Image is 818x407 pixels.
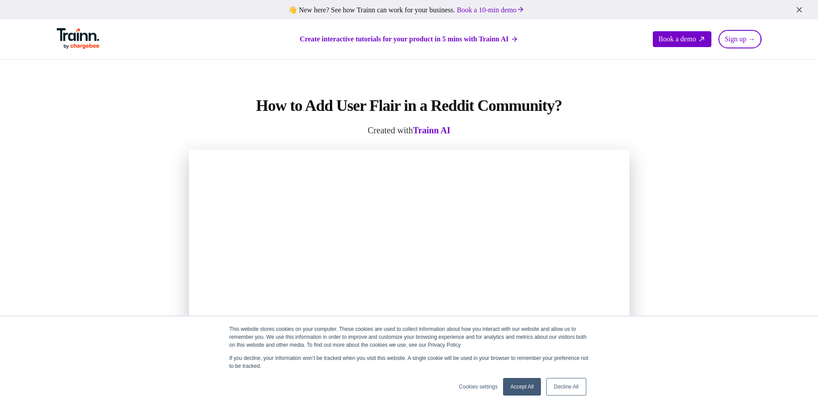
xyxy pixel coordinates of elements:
[659,35,696,43] span: Book a demo
[229,325,589,349] p: This website stores cookies on your computer. These cookies are used to collect information about...
[459,383,498,391] a: Cookies settings
[718,30,761,48] a: Sign up →
[455,4,526,15] a: Book a 10-min demo
[300,34,518,44] a: Create interactive tutorials for your product in 5 mins with Trainn AI
[503,378,541,396] a: Accept All
[189,95,629,116] h1: How to Add User Flair in a Reddit Community?
[229,354,589,370] p: If you decline, your information won’t be tracked when you visit this website. A single cookie wi...
[300,34,508,44] span: Create interactive tutorials for your product in 5 mins with Trainn AI
[546,378,586,396] a: Decline All
[653,31,711,47] a: Book a demo
[189,125,629,136] p: Created with
[57,28,100,49] img: Trainn Logo
[5,5,813,14] div: 👋 New here? See how Trainn can work for your business.
[413,125,451,135] a: Trainn AI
